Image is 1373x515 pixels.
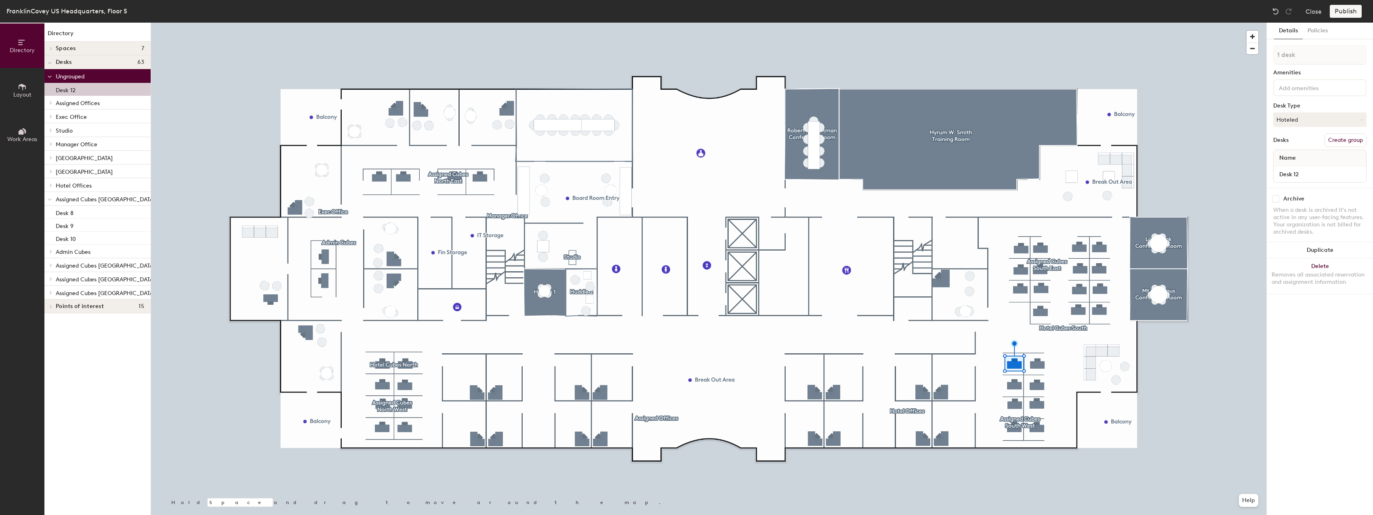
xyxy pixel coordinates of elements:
[1273,137,1289,144] div: Desks
[44,29,151,42] h1: Directory
[56,73,84,80] span: Ungrouped
[56,182,92,189] span: Hotel Offices
[13,91,32,98] span: Layout
[1273,70,1367,76] div: Amenities
[56,84,76,94] p: Desk 12
[1306,5,1322,18] button: Close
[56,127,73,134] span: Studio
[56,196,155,203] span: Assigned Cubes [GEOGRAPHIC_DATA]
[56,290,155,297] span: Assigned Cubes [GEOGRAPHIC_DATA]
[56,276,155,283] span: Assigned Cubes [GEOGRAPHIC_DATA]
[1285,7,1293,15] img: Redo
[141,45,144,52] span: 7
[56,59,71,65] span: Desks
[1239,494,1258,507] button: Help
[1273,103,1367,109] div: Desk Type
[56,141,97,148] span: Manager Office
[10,47,35,54] span: Directory
[56,100,100,107] span: Assigned Offices
[56,233,76,243] p: Desk 10
[56,169,113,175] span: [GEOGRAPHIC_DATA]
[1267,258,1373,294] button: DeleteRemoves all associated reservation and assignment information
[6,6,127,16] div: FranklinCovey US Headquarters, Floor 5
[56,207,74,217] p: Desk 8
[1283,196,1304,202] div: Archive
[56,220,74,230] p: Desk 9
[1303,23,1333,39] button: Policies
[1274,23,1303,39] button: Details
[7,136,37,143] span: Work Areas
[139,303,144,310] span: 15
[1273,207,1367,236] div: When a desk is archived it's not active in any user-facing features. Your organization is not bil...
[56,303,104,310] span: Points of interest
[1267,242,1373,258] button: Duplicate
[137,59,144,65] span: 63
[56,262,155,269] span: Assigned Cubes [GEOGRAPHIC_DATA]
[56,45,76,52] span: Spaces
[1277,82,1350,92] input: Add amenities
[56,249,90,255] span: Admin Cubes
[56,114,87,120] span: Exec Office
[56,155,113,162] span: [GEOGRAPHIC_DATA]
[1275,169,1365,180] input: Unnamed desk
[1272,7,1280,15] img: Undo
[1272,271,1368,286] div: Removes all associated reservation and assignment information
[1273,112,1367,127] button: Hoteled
[1275,151,1300,165] span: Name
[1325,133,1367,147] button: Create group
